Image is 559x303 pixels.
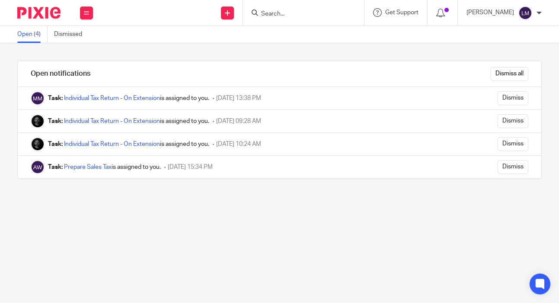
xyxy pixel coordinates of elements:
input: Dismiss [498,137,528,151]
a: Dismissed [54,26,89,43]
a: Individual Tax Return - On Extension [64,141,160,147]
b: Task: [48,118,63,124]
img: Chris Nowicki [31,114,45,128]
span: [DATE] 10:24 AM [216,141,261,147]
div: is assigned to you. [48,94,209,103]
b: Task: [48,95,63,101]
input: Dismiss [498,160,528,174]
b: Task: [48,141,63,147]
span: [DATE] 09:28 AM [216,118,261,124]
img: Alexis Witkowski [31,160,45,174]
b: Task: [48,164,63,170]
img: Chris Nowicki [31,137,45,151]
h1: Open notifications [31,69,90,78]
div: is assigned to you. [48,117,209,126]
img: Pixie [17,7,61,19]
img: Morgan Muriel [31,91,45,105]
a: Individual Tax Return - On Extension [64,95,160,101]
input: Search [260,10,338,18]
div: is assigned to you. [48,140,209,148]
a: Individual Tax Return - On Extension [64,118,160,124]
span: Get Support [385,10,418,16]
span: [DATE] 13:38 PM [216,95,261,101]
input: Dismiss all [491,67,528,81]
a: Open (4) [17,26,48,43]
p: [PERSON_NAME] [466,8,514,17]
img: svg%3E [518,6,532,20]
input: Dismiss [498,91,528,105]
a: Prepare Sales Tax [64,164,112,170]
span: [DATE] 15:34 PM [168,164,213,170]
div: is assigned to you. [48,163,161,171]
input: Dismiss [498,114,528,128]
